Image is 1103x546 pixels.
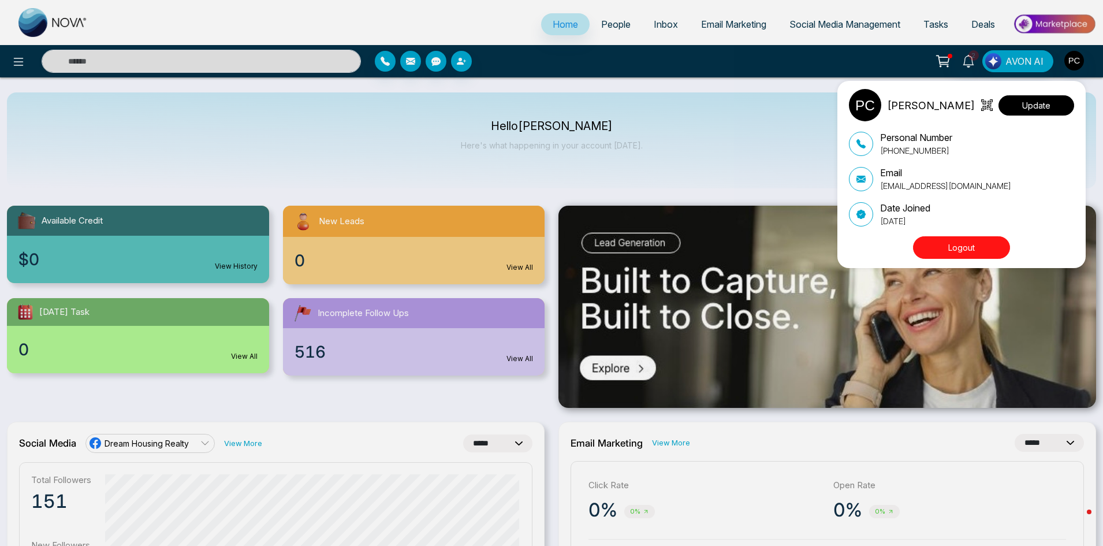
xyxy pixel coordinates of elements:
p: Email [880,166,1011,180]
p: [EMAIL_ADDRESS][DOMAIN_NAME] [880,180,1011,192]
p: Date Joined [880,201,930,215]
button: Logout [913,236,1010,259]
p: Personal Number [880,131,952,144]
p: [DATE] [880,215,930,227]
p: [PERSON_NAME] [887,98,975,113]
iframe: Intercom live chat [1064,507,1091,534]
button: Update [998,95,1074,116]
p: [PHONE_NUMBER] [880,144,952,157]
